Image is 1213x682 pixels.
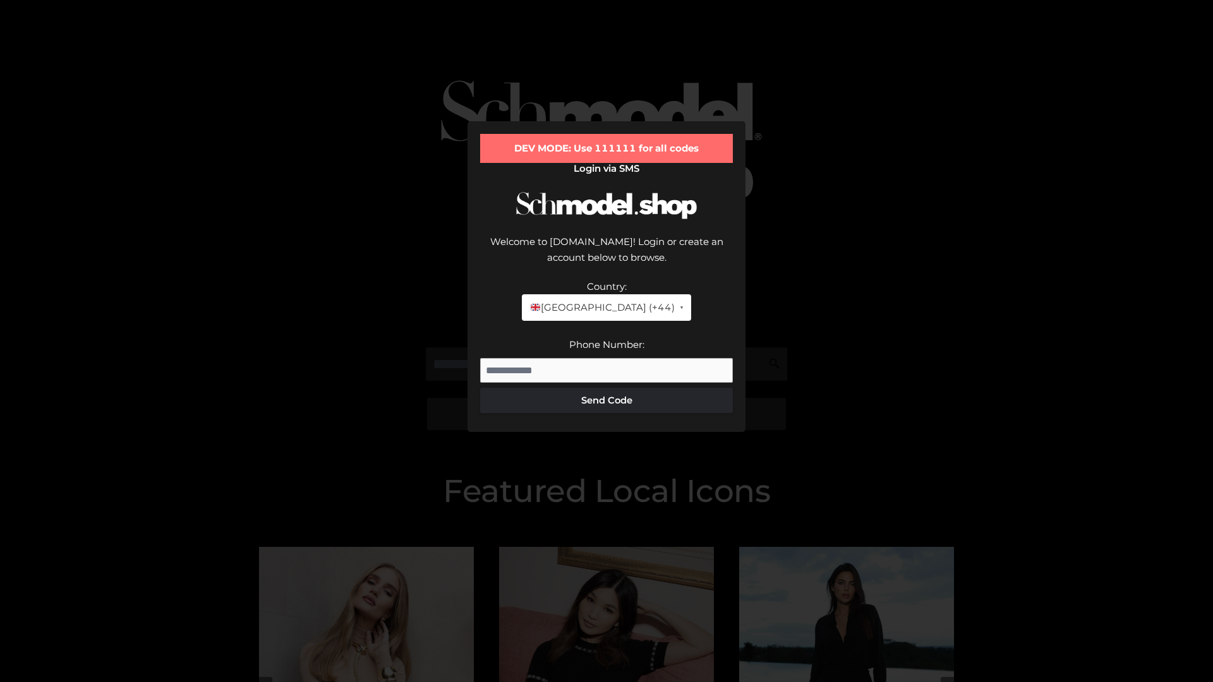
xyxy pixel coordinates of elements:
div: Welcome to [DOMAIN_NAME]! Login or create an account below to browse. [480,234,733,278]
label: Country: [587,280,627,292]
img: 🇬🇧 [531,302,540,312]
label: Phone Number: [569,338,644,350]
button: Send Code [480,388,733,413]
div: DEV MODE: Use 111111 for all codes [480,134,733,163]
span: [GEOGRAPHIC_DATA] (+44) [529,299,674,316]
h2: Login via SMS [480,163,733,174]
img: Schmodel Logo [512,181,701,230]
